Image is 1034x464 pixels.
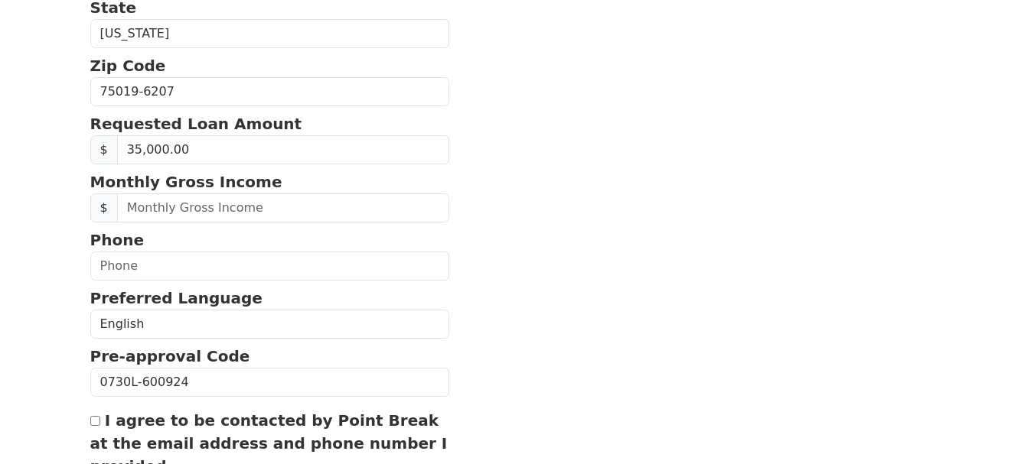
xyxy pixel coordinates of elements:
input: Zip Code [90,77,450,106]
input: Monthly Gross Income [117,193,450,222]
input: Pre-approval Code [90,368,450,397]
input: Phone [90,251,450,281]
strong: Requested Loan Amount [90,115,302,133]
strong: Pre-approval Code [90,347,250,365]
span: $ [90,135,118,164]
strong: Preferred Language [90,289,263,307]
input: 0.00 [117,135,450,164]
strong: Phone [90,231,144,249]
strong: Zip Code [90,57,166,75]
span: $ [90,193,118,222]
p: Monthly Gross Income [90,170,450,193]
